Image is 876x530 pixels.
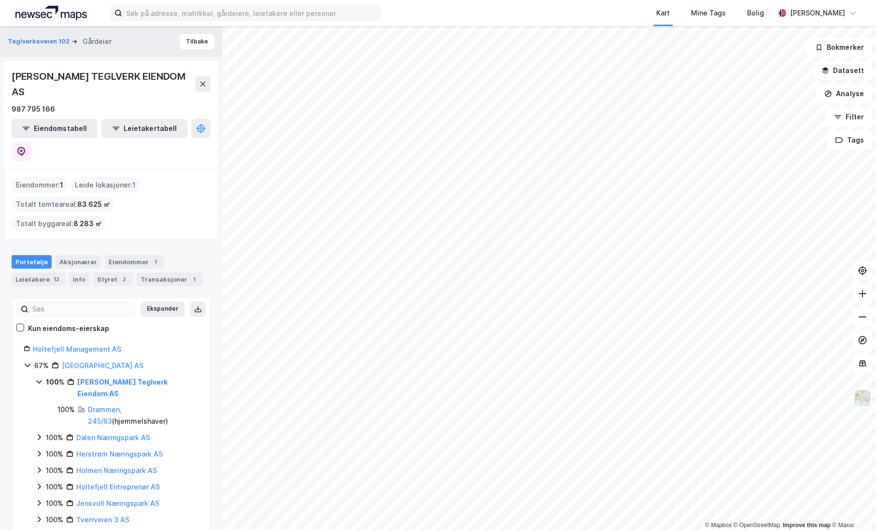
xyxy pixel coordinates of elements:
[816,84,872,103] button: Analyse
[122,6,380,20] input: Søk på adresse, matrikkel, gårdeiere, leietakere eller personer
[28,323,109,334] div: Kun eiendoms-eierskap
[141,301,184,317] button: Ekspander
[137,272,203,286] div: Transaksjoner
[828,484,876,530] div: Kontrollprogram for chat
[52,274,61,284] div: 12
[71,177,140,193] div: Leide lokasjoner :
[12,119,98,138] button: Eiendomstabell
[76,483,160,491] a: Holtefjell Entreprenør AS
[93,272,133,286] div: Styret
[46,514,63,526] div: 100%
[28,302,134,316] input: Søk
[12,103,55,115] div: 987 795 166
[46,498,63,509] div: 100%
[705,522,732,529] a: Mapbox
[691,7,726,19] div: Mine Tags
[46,432,63,444] div: 100%
[77,199,110,210] span: 83 625 ㎡
[12,197,114,212] div: Totalt tomteareal :
[12,272,65,286] div: Leietakere
[46,376,64,388] div: 100%
[827,130,872,150] button: Tags
[62,361,143,370] a: [GEOGRAPHIC_DATA] AS
[656,7,670,19] div: Kart
[101,119,187,138] button: Leietakertabell
[76,516,129,524] a: Tverrveien 3 AS
[807,38,872,57] button: Bokmerker
[12,216,106,231] div: Totalt byggareal :
[828,484,876,530] iframe: Chat Widget
[783,522,831,529] a: Improve this map
[747,7,764,19] div: Bolig
[73,218,102,229] span: 8 283 ㎡
[734,522,780,529] a: OpenStreetMap
[132,179,136,191] span: 1
[88,404,198,427] div: ( hjemmelshaver )
[69,272,89,286] div: Info
[790,7,845,19] div: [PERSON_NAME]
[105,255,164,269] div: Eiendommer
[46,465,63,476] div: 100%
[12,69,195,100] div: [PERSON_NAME] TEGLVERK EIENDOM AS
[76,433,150,442] a: Dalen Næringspark AS
[83,36,112,47] div: Gårdeier
[34,360,49,372] div: 67%
[33,345,121,353] a: Holtefjell Management AS
[60,179,63,191] span: 1
[189,274,199,284] div: 1
[88,405,122,425] a: Drammen, 245/63
[151,257,160,267] div: 1
[826,107,872,127] button: Filter
[77,378,168,398] a: [PERSON_NAME] Teglverk Eiendom AS
[15,6,87,20] img: logo.a4113a55bc3d86da70a041830d287a7e.svg
[56,255,101,269] div: Aksjonærer
[12,177,67,193] div: Eiendommer :
[57,404,75,415] div: 100%
[76,499,159,507] a: Jensvoll Næringspark AS
[813,61,872,80] button: Datasett
[46,481,63,493] div: 100%
[76,450,163,458] a: Herstrøm Næringspark AS
[76,466,157,474] a: Holmen Næringspark AS
[8,37,71,46] button: Teglverksveien 102
[180,34,214,49] button: Tilbake
[853,389,872,407] img: Z
[12,255,52,269] div: Portefølje
[46,448,63,460] div: 100%
[119,274,129,284] div: 2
